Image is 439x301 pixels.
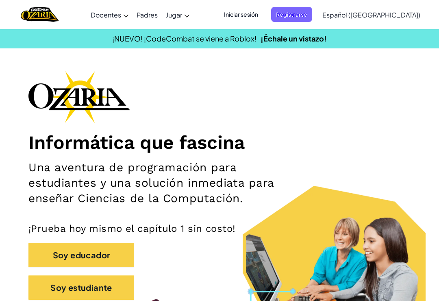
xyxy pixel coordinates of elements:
[28,131,411,154] h1: Informática que fascina
[322,11,420,19] span: Español ([GEOGRAPHIC_DATA])
[219,7,263,22] button: Iniciar sesión
[21,6,59,23] a: Ozaria by CodeCombat logo
[261,34,327,43] a: ¡Échale un vistazo!
[28,275,134,300] button: Soy estudiante
[91,11,121,19] span: Docentes
[21,6,59,23] img: Home
[112,34,256,43] span: ¡NUEVO! ¡CodeCombat se viene a Roblox!
[271,7,312,22] button: Registrarse
[162,4,193,26] a: Jugar
[166,11,182,19] span: Jugar
[318,4,424,26] a: Español ([GEOGRAPHIC_DATA])
[28,160,285,206] h2: Una aventura de programación para estudiantes y una solución inmediata para enseñar Ciencias de l...
[28,222,411,235] p: ¡Prueba hoy mismo el capítulo 1 sin costo!
[87,4,133,26] a: Docentes
[133,4,162,26] a: Padres
[28,243,134,267] button: Soy educador
[28,71,130,123] img: Ozaria branding logo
